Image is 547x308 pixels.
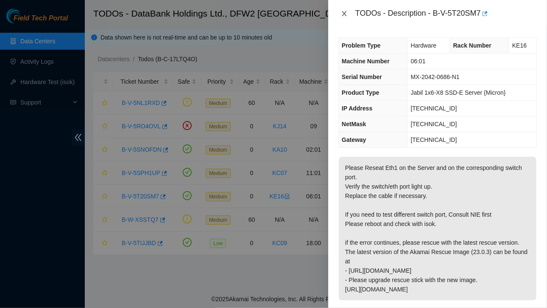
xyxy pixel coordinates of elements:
[342,42,381,49] span: Problem Type
[341,10,348,17] span: close
[342,58,390,65] span: Machine Number
[338,10,350,18] button: Close
[411,121,457,127] span: [TECHNICAL_ID]
[411,136,457,143] span: [TECHNICAL_ID]
[342,89,379,96] span: Product Type
[411,58,426,65] span: 06:01
[512,42,527,49] span: KE16
[342,136,366,143] span: Gateway
[342,73,382,80] span: Serial Number
[355,7,537,20] div: TODOs - Description - B-V-5T20SM7
[453,42,491,49] span: Rack Number
[411,73,460,80] span: MX-2042-0686-N1
[411,42,437,49] span: Hardware
[342,121,366,127] span: NetMask
[339,157,536,300] p: Please Reseat Eth1 on the Server and on the corresponding switch port. Verify the switch/eth port...
[411,89,506,96] span: Jabil 1x6-X8 SSD-E Server {Micron}
[342,105,372,112] span: IP Address
[411,105,457,112] span: [TECHNICAL_ID]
